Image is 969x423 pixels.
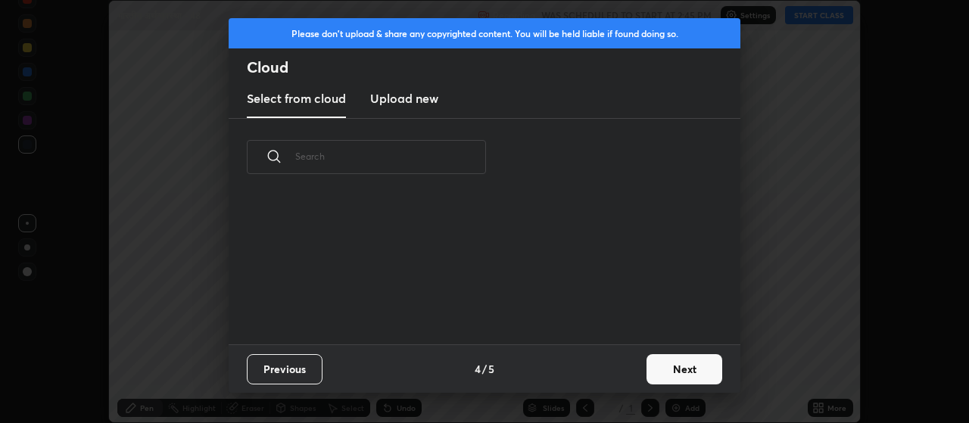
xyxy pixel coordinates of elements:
div: Please don't upload & share any copyrighted content. You will be held liable if found doing so. [229,18,740,48]
h4: / [482,361,487,377]
input: Search [295,124,486,188]
h4: 4 [475,361,481,377]
button: Next [647,354,722,384]
h3: Select from cloud [247,89,346,107]
button: Previous [247,354,322,384]
h2: Cloud [247,58,740,77]
h3: Upload new [370,89,438,107]
div: grid [229,191,722,344]
h4: 5 [488,361,494,377]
